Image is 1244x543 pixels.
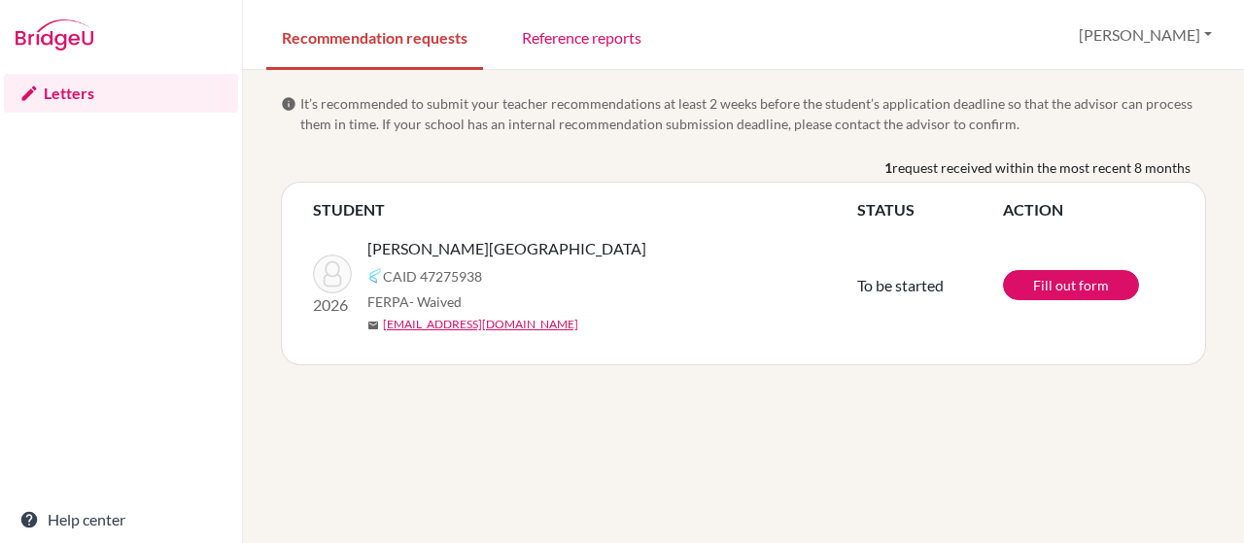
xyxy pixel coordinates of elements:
a: Fill out form [1003,270,1139,300]
span: FERPA [367,291,462,312]
b: 1 [884,157,892,178]
span: mail [367,320,379,331]
span: - Waived [409,293,462,310]
th: STATUS [857,198,1003,221]
th: STUDENT [313,198,857,221]
span: request received within the most recent 8 months [892,157,1191,178]
img: Common App logo [367,268,383,284]
a: Recommendation requests [266,3,483,70]
p: 2026 [313,293,352,317]
img: Stojadinovic, Eo [313,255,352,293]
a: Help center [4,500,238,539]
img: Bridge-U [16,19,93,51]
span: To be started [857,276,944,294]
a: Reference reports [506,3,657,70]
span: info [281,96,296,112]
a: [EMAIL_ADDRESS][DOMAIN_NAME] [383,316,578,333]
span: [PERSON_NAME][GEOGRAPHIC_DATA] [367,237,646,260]
th: ACTION [1003,198,1174,221]
button: [PERSON_NAME] [1070,17,1221,53]
span: It’s recommended to submit your teacher recommendations at least 2 weeks before the student’s app... [300,93,1206,134]
span: CAID 47275938 [383,266,482,287]
a: Letters [4,74,238,113]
